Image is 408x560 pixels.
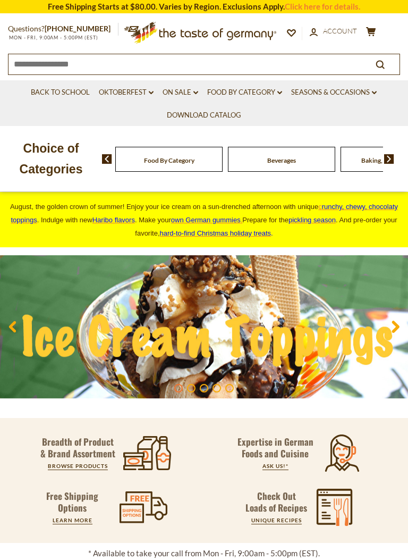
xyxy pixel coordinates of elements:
a: own German gummies. [171,216,242,224]
p: Questions? [8,22,118,36]
a: [PHONE_NUMBER] [45,24,110,33]
a: Beverages [267,156,296,164]
a: Back to School [31,87,90,98]
a: UNIQUE RECIPES [251,517,302,523]
a: BROWSE PRODUCTS [48,463,108,469]
img: next arrow [384,154,394,164]
a: pickling season [288,216,336,224]
a: Haribo flavors [92,216,135,224]
a: Food By Category [144,156,194,164]
p: Expertise in German Foods and Cuisine [237,436,313,459]
a: Seasons & Occasions [291,87,377,98]
a: hard-to-find Christmas holiday treats [160,229,271,237]
a: Click here for details. [285,2,360,11]
span: . [160,229,273,237]
a: Oktoberfest [99,87,154,98]
p: Free Shipping Options [37,490,107,514]
a: Food By Category [207,87,282,98]
span: MON - FRI, 9:00AM - 5:00PM (EST) [8,35,98,40]
p: Check Out Loads of Recipes [245,490,307,514]
a: ASK US!* [262,463,288,469]
img: previous arrow [102,154,112,164]
span: August, the golden crown of summer! Enjoy your ice cream on a sun-drenched afternoon with unique ... [10,203,398,237]
a: Account [310,26,357,37]
p: Breadth of Product & Brand Assortment [39,436,116,459]
span: own German gummies [171,216,241,224]
span: Account [323,27,357,35]
a: Download Catalog [167,110,241,121]
a: On Sale [163,87,198,98]
a: LEARN MORE [53,517,92,523]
